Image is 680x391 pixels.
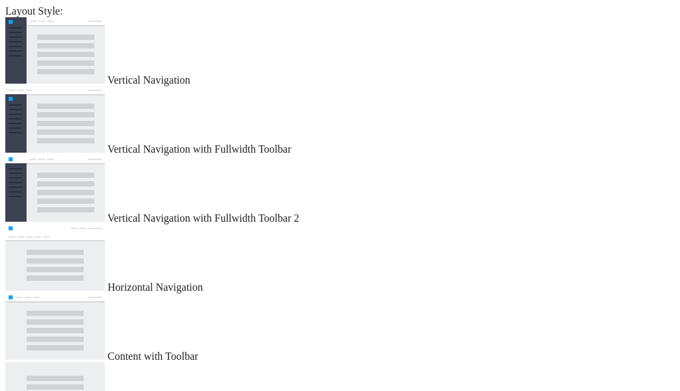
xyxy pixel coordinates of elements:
md-radio-button: Vertical Navigation [5,17,675,86]
span: Content with Toolbar [108,351,198,362]
span: Vertical Navigation [108,74,191,86]
img: content-with-toolbar.jpg [5,293,105,360]
span: Horizontal Navigation [108,281,203,293]
md-radio-button: Horizontal Navigation [5,224,675,293]
span: Vertical Navigation with Fullwidth Toolbar [108,143,292,155]
img: vertical-nav-with-full-toolbar-2.jpg [5,155,105,222]
img: vertical-nav.jpg [5,17,105,84]
md-radio-button: Vertical Navigation with Fullwidth Toolbar [5,86,675,155]
md-radio-button: Vertical Navigation with Fullwidth Toolbar 2 [5,155,675,224]
img: vertical-nav-with-full-toolbar.jpg [5,86,105,153]
img: horizontal-nav.jpg [5,224,105,291]
div: Layout Style: [5,5,675,17]
md-radio-button: Content with Toolbar [5,293,675,362]
span: Vertical Navigation with Fullwidth Toolbar 2 [108,212,299,224]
